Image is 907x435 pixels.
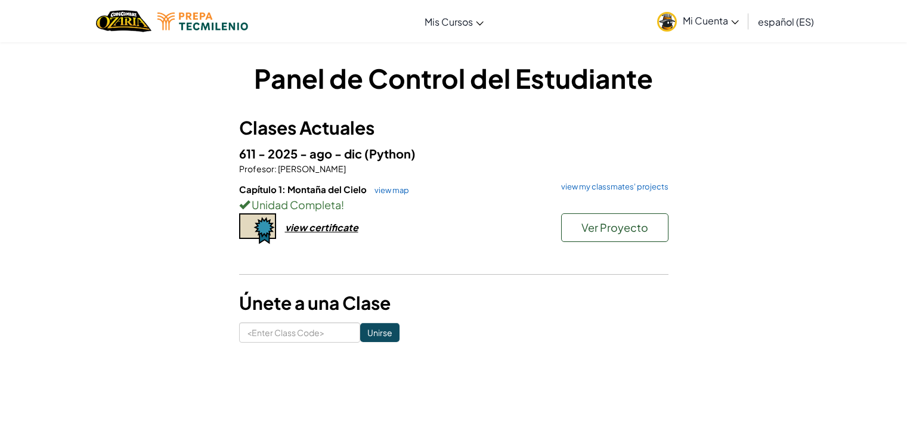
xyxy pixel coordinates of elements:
[651,2,745,40] a: Mi Cuenta
[277,163,346,174] span: [PERSON_NAME]
[369,185,409,195] a: view map
[239,60,668,97] h1: Panel de Control del Estudiante
[250,198,341,212] span: Unidad Completa
[239,213,276,244] img: certificate-icon.png
[239,163,274,174] span: Profesor
[274,163,277,174] span: :
[752,5,820,38] a: español (ES)
[285,221,358,234] div: view certificate
[683,14,739,27] span: Mi Cuenta
[561,213,668,242] button: Ver Proyecto
[239,146,364,161] span: 611 - 2025 - ago - dic
[341,198,344,212] span: !
[239,114,668,141] h3: Clases Actuales
[239,184,369,195] span: Capítulo 1: Montaña del Cielo
[96,9,151,33] img: Home
[239,290,668,316] h3: Únete a una Clase
[425,15,473,28] span: Mis Cursos
[758,15,814,28] span: español (ES)
[239,322,360,343] input: <Enter Class Code>
[419,5,490,38] a: Mis Cursos
[555,183,668,191] a: view my classmates' projects
[581,220,648,234] span: Ver Proyecto
[657,12,677,32] img: avatar
[239,221,358,234] a: view certificate
[360,323,400,342] input: Unirse
[157,13,248,30] img: Tecmilenio logo
[96,9,151,33] a: Ozaria by CodeCombat logo
[364,146,416,161] span: (Python)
